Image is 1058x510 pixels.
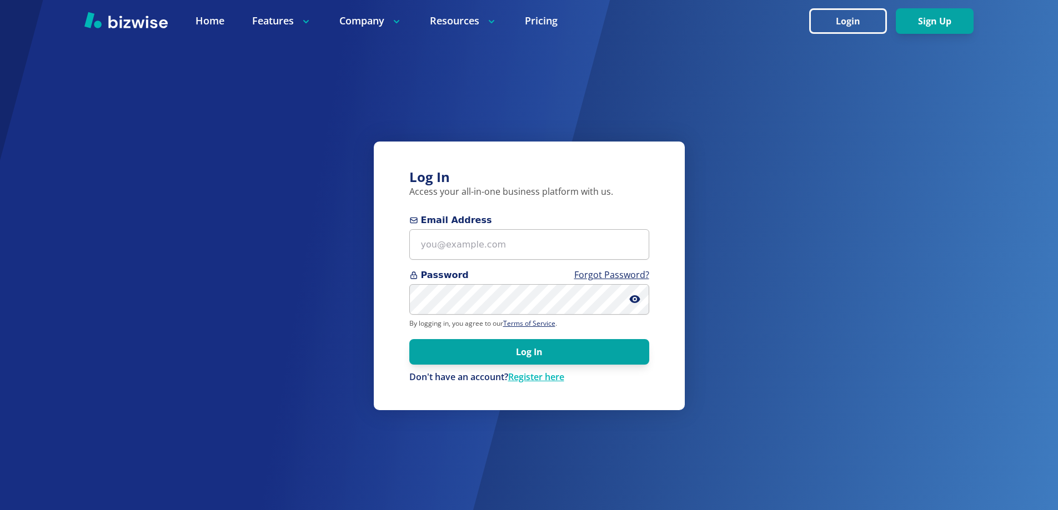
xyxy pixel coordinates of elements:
button: Sign Up [896,8,974,34]
h3: Log In [409,168,649,186]
a: Forgot Password? [574,269,649,281]
button: Log In [409,339,649,365]
a: Login [809,16,896,27]
span: Email Address [409,214,649,227]
p: Don't have an account? [409,371,649,383]
span: Password [409,269,649,282]
button: Login [809,8,887,34]
a: Home [195,14,224,28]
p: Features [252,14,312,28]
img: Bizwise Logo [84,12,168,28]
p: By logging in, you agree to our . [409,319,649,328]
a: Sign Up [896,16,974,27]
a: Register here [508,371,564,383]
div: Don't have an account?Register here [409,371,649,383]
a: Pricing [525,14,558,28]
p: Access your all-in-one business platform with us. [409,186,649,198]
input: you@example.com [409,229,649,260]
a: Terms of Service [503,319,555,328]
p: Company [339,14,402,28]
p: Resources [430,14,497,28]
